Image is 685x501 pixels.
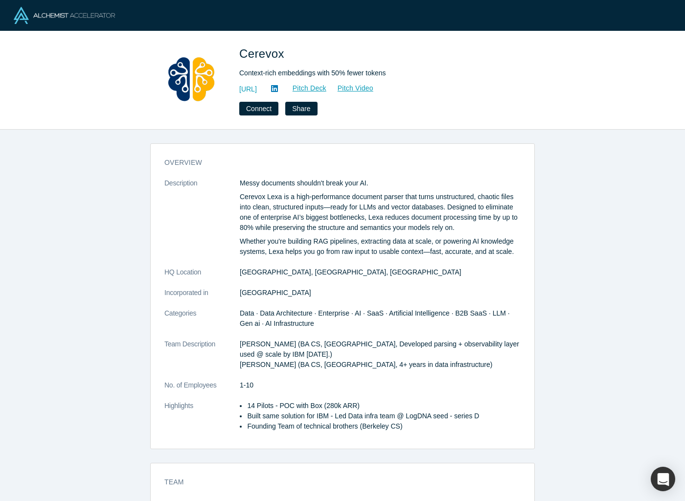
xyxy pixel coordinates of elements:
dt: Categories [164,308,240,339]
button: Connect [239,102,278,115]
dd: [GEOGRAPHIC_DATA], [GEOGRAPHIC_DATA], [GEOGRAPHIC_DATA] [240,267,521,277]
li: Built same solution for IBM - Led Data infra team @ LogDNA seed - series D [247,411,521,421]
li: 14 Pilots - POC with Box (280k ARR) [247,401,521,411]
a: [URL] [239,84,257,94]
h3: Team [164,477,507,487]
a: Pitch Deck [282,83,327,94]
dt: No. of Employees [164,380,240,401]
dt: Incorporated in [164,288,240,308]
img: Alchemist Logo [14,7,115,24]
a: Pitch Video [327,83,374,94]
p: Messy documents shouldn't break your AI. [240,178,521,188]
span: Cerevox [239,47,288,60]
span: Data · Data Architecture · Enterprise · AI · SaaS · Artificial Intelligence · B2B SaaS · LLM · Ge... [240,309,510,327]
dd: [GEOGRAPHIC_DATA] [240,288,521,298]
dt: Highlights [164,401,240,442]
p: Whether you're building RAG pipelines, extracting data at scale, or powering AI knowledge systems... [240,236,521,257]
h3: overview [164,158,507,168]
dt: Team Description [164,339,240,380]
button: Share [285,102,317,115]
dt: Description [164,178,240,267]
div: Context-rich embeddings with 50% fewer tokens [239,68,513,78]
img: Cerevox's Logo [157,45,226,114]
p: Cerevox Lexa is a high-performance document parser that turns unstructured, chaotic files into cl... [240,192,521,233]
dt: HQ Location [164,267,240,288]
p: [PERSON_NAME] (BA CS, [GEOGRAPHIC_DATA], Developed parsing + observability layer used @ scale by ... [240,339,521,370]
li: Founding Team of technical brothers (Berkeley CS) [247,421,521,432]
dd: 1-10 [240,380,521,390]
